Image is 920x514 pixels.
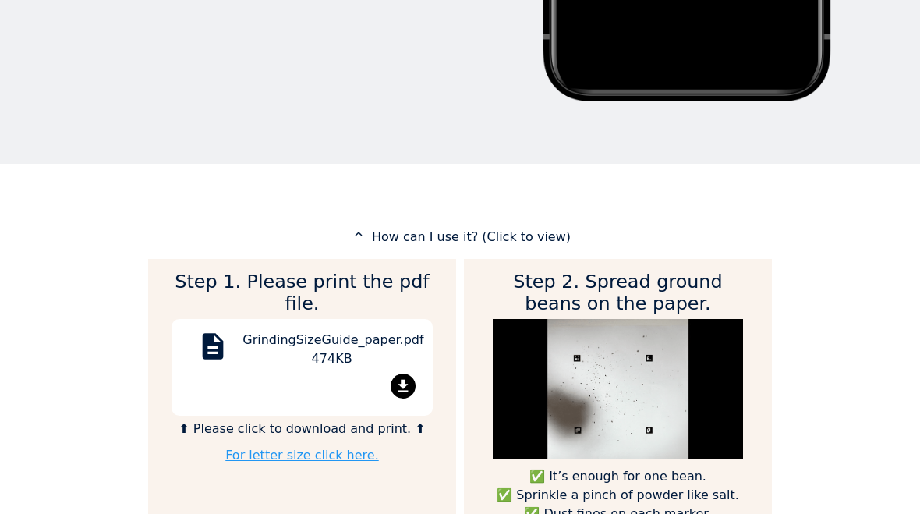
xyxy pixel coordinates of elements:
mat-icon: description [194,331,232,368]
h2: Step 1. Please print the pdf file. [172,271,433,315]
div: GrindingSizeGuide_paper.pdf 474KB [242,331,421,374]
img: guide [493,319,743,459]
mat-icon: file_download [391,374,416,399]
mat-icon: expand_less [349,227,368,241]
p: How can I use it? (Click to view) [148,227,772,246]
a: For letter size click here. [225,448,379,463]
h2: Step 2. Spread ground beans on the paper. [487,271,748,315]
p: ⬆ Please click to download and print. ⬆ [172,420,433,438]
